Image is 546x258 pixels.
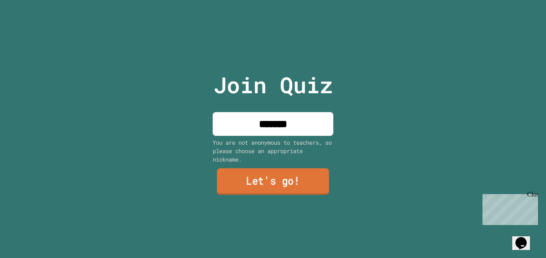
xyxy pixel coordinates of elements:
[3,3,55,51] div: Chat with us now!Close
[512,226,538,250] iframe: chat widget
[217,168,329,195] a: Let's go!
[479,191,538,225] iframe: chat widget
[213,138,333,164] div: You are not anonymous to teachers, so please choose an appropriate nickname.
[213,68,333,102] p: Join Quiz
